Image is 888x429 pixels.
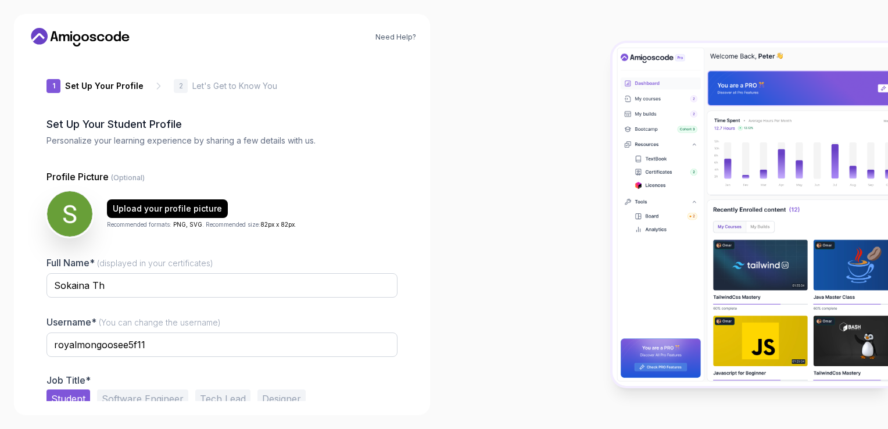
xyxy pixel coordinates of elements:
span: PNG, SVG [173,221,202,228]
p: Set Up Your Profile [65,80,144,92]
label: Username* [46,316,221,328]
button: Software Engineer [97,389,188,408]
span: (You can change the username) [99,317,221,327]
img: user profile image [47,191,92,237]
p: 1 [52,83,55,90]
p: Recommended formats: . Recommended size: . [107,220,296,229]
button: Designer [257,389,306,408]
input: Enter your Username [46,333,398,357]
span: 82px x 82px [260,221,295,228]
p: Profile Picture [46,170,398,184]
p: Personalize your learning experience by sharing a few details with us. [46,135,398,146]
label: Full Name* [46,257,213,269]
a: Need Help? [375,33,416,42]
span: (displayed in your certificates) [97,258,213,268]
button: Upload your profile picture [107,199,228,218]
a: Home link [28,28,133,47]
input: Enter your Full Name [46,273,398,298]
img: Amigoscode Dashboard [613,43,888,386]
span: (Optional) [111,173,145,182]
div: Upload your profile picture [113,203,222,214]
button: Tech Lead [195,389,250,408]
p: Job Title* [46,374,398,386]
p: 2 [179,83,183,90]
p: Let's Get to Know You [192,80,277,92]
button: Student [46,389,90,408]
h2: Set Up Your Student Profile [46,116,398,133]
